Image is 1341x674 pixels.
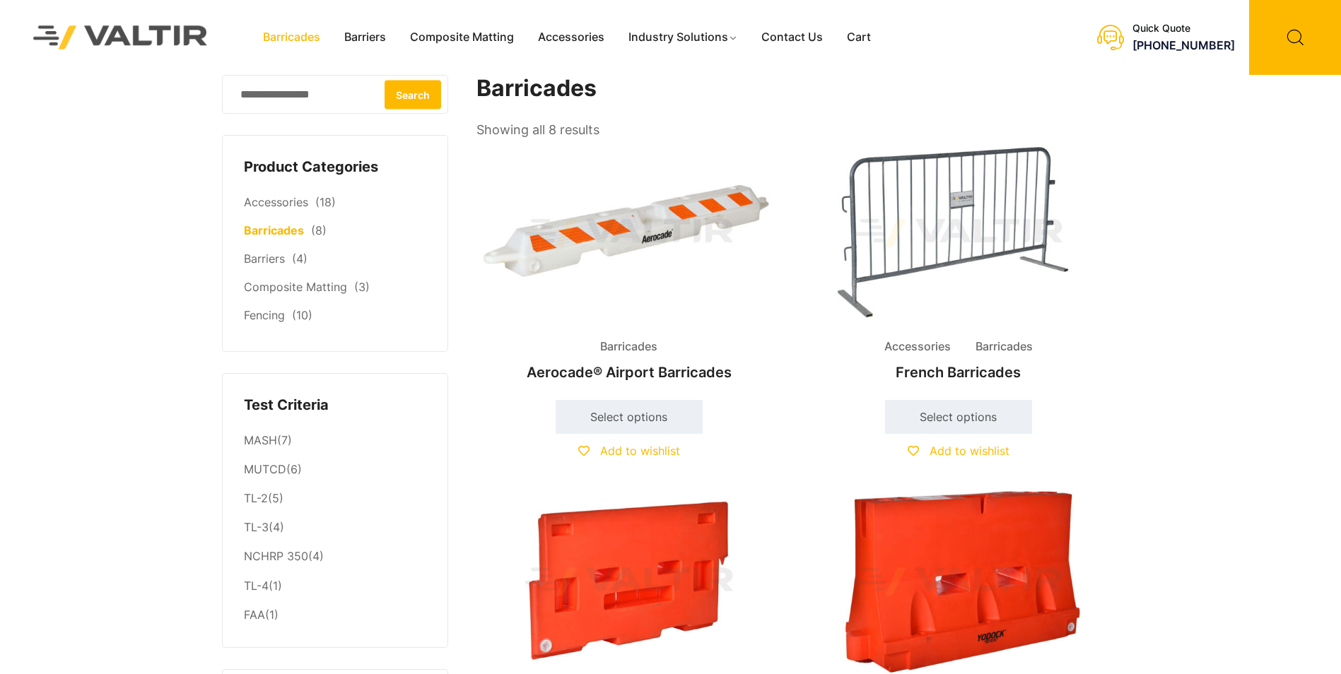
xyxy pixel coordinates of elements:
a: NCHRP 350 [244,549,308,563]
a: MASH [244,433,277,447]
a: Barriers [332,27,398,48]
a: Cart [835,27,883,48]
img: Valtir Rentals [15,7,226,67]
a: TL-3 [244,520,269,534]
h1: Barricades [476,75,1113,102]
span: Add to wishlist [930,444,1009,458]
a: Select options for “French Barricades” [885,400,1032,434]
span: Accessories [874,336,961,357]
a: Composite Matting [398,27,526,48]
a: Add to wishlist [578,444,680,458]
a: Barricades [244,223,304,237]
span: (18) [315,195,336,209]
a: Contact Us [749,27,835,48]
span: (8) [311,223,327,237]
a: Accessories BarricadesFrench Barricades [806,141,1111,388]
li: (6) [244,456,426,485]
li: (4) [244,543,426,572]
a: TL-4 [244,579,269,593]
a: Barriers [244,252,285,266]
a: Industry Solutions [616,27,750,48]
div: Quick Quote [1132,23,1235,35]
a: Composite Matting [244,280,347,294]
li: (1) [244,601,426,626]
span: Barricades [965,336,1043,357]
a: TL-2 [244,491,268,505]
a: Select options for “Aerocade® Airport Barricades” [556,400,703,434]
a: [PHONE_NUMBER] [1132,38,1235,52]
a: FAA [244,608,265,622]
a: Barricades [251,27,332,48]
h4: Product Categories [244,157,426,178]
span: Add to wishlist [600,444,680,458]
a: Accessories [244,195,308,209]
p: Showing all 8 results [476,118,599,142]
a: MUTCD [244,462,286,476]
h2: Aerocade® Airport Barricades [476,357,782,388]
span: (10) [292,308,312,322]
li: (7) [244,426,426,455]
h4: Test Criteria [244,395,426,416]
a: Accessories [526,27,616,48]
h2: French Barricades [806,357,1111,388]
span: Barricades [590,336,668,357]
a: Add to wishlist [908,444,1009,458]
span: (3) [354,280,370,294]
span: (4) [292,252,308,266]
button: Search [385,80,441,109]
li: (5) [244,485,426,514]
a: BarricadesAerocade® Airport Barricades [476,141,782,388]
a: Fencing [244,308,285,322]
li: (1) [244,572,426,601]
li: (4) [244,514,426,543]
